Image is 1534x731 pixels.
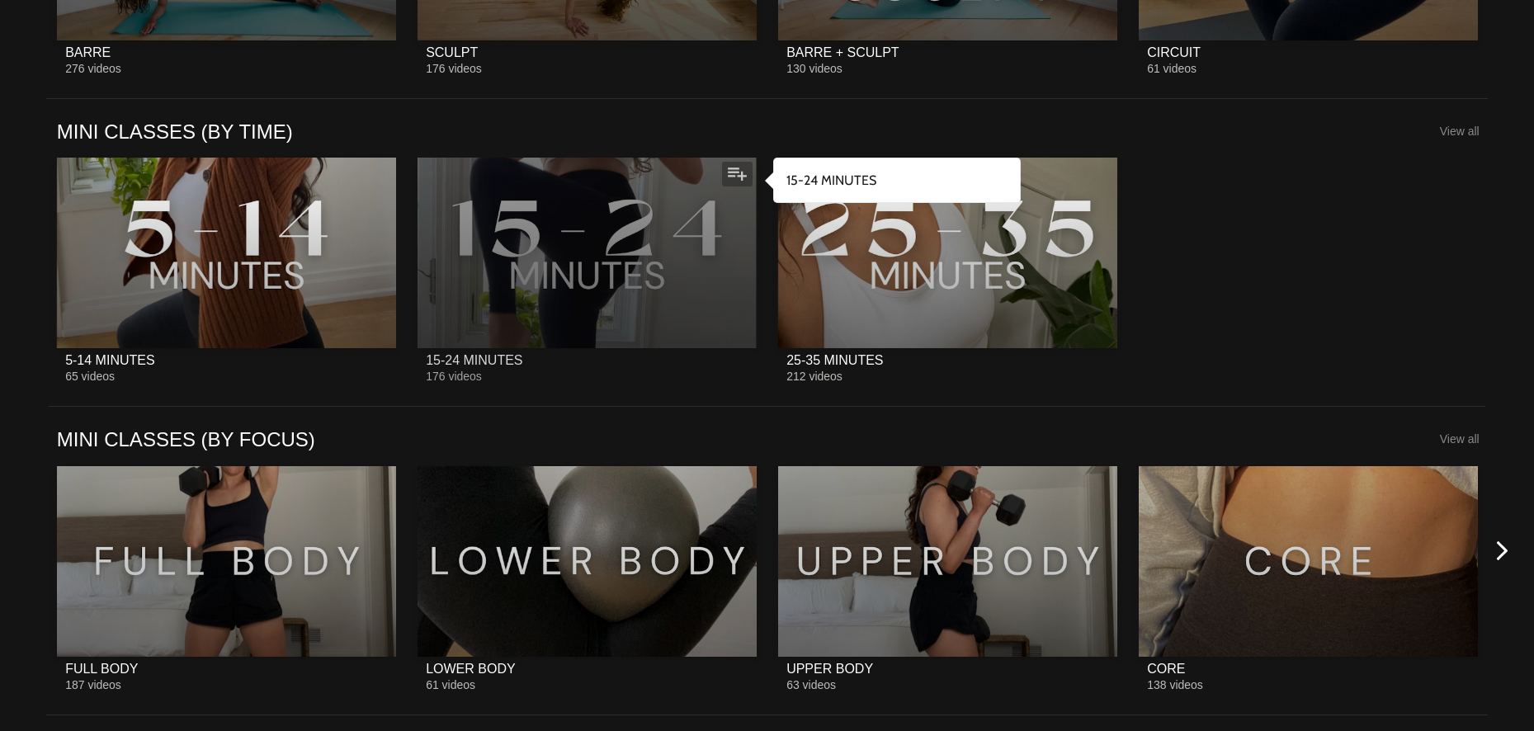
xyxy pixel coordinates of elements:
a: 25-35 MINUTES25-35 MINUTES212 videos [778,158,1117,383]
div: LOWER BODY [426,661,515,677]
button: Add to my list [722,162,753,186]
span: 276 videos [65,62,121,75]
span: 212 videos [786,370,843,383]
a: UPPER BODYUPPER BODY63 videos [778,466,1117,691]
a: MINI CLASSES (BY FOCUS) [57,427,315,452]
a: 5-14 MINUTES5-14 MINUTES65 videos [57,158,396,383]
a: CORECORE138 videos [1139,466,1478,691]
div: 5-14 MINUTES [65,352,154,368]
span: 63 videos [786,678,836,691]
div: FULL BODY [65,661,138,677]
a: View all [1440,432,1480,446]
div: 25-35 MINUTES [786,352,883,368]
div: 15-24 MINUTES [426,352,522,368]
div: BARRE + SCULPT [786,45,899,60]
strong: 15-24 MINUTES [786,172,876,188]
div: BARRE [65,45,111,60]
div: CORE [1147,661,1185,677]
span: 65 videos [65,370,115,383]
span: 176 videos [426,370,482,383]
a: LOWER BODYLOWER BODY61 videos [418,466,757,691]
span: 61 videos [1147,62,1197,75]
a: MINI CLASSES (BY TIME) [57,119,293,144]
div: SCULPT [426,45,478,60]
a: FULL BODYFULL BODY187 videos [57,466,396,691]
span: 138 videos [1147,678,1203,691]
div: UPPER BODY [786,661,873,677]
div: CIRCUIT [1147,45,1201,60]
span: 176 videos [426,62,482,75]
span: 187 videos [65,678,121,691]
a: View all [1440,125,1480,138]
a: 15-24 MINUTES15-24 MINUTES176 videos [418,158,757,383]
span: 130 videos [786,62,843,75]
span: 61 videos [426,678,475,691]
